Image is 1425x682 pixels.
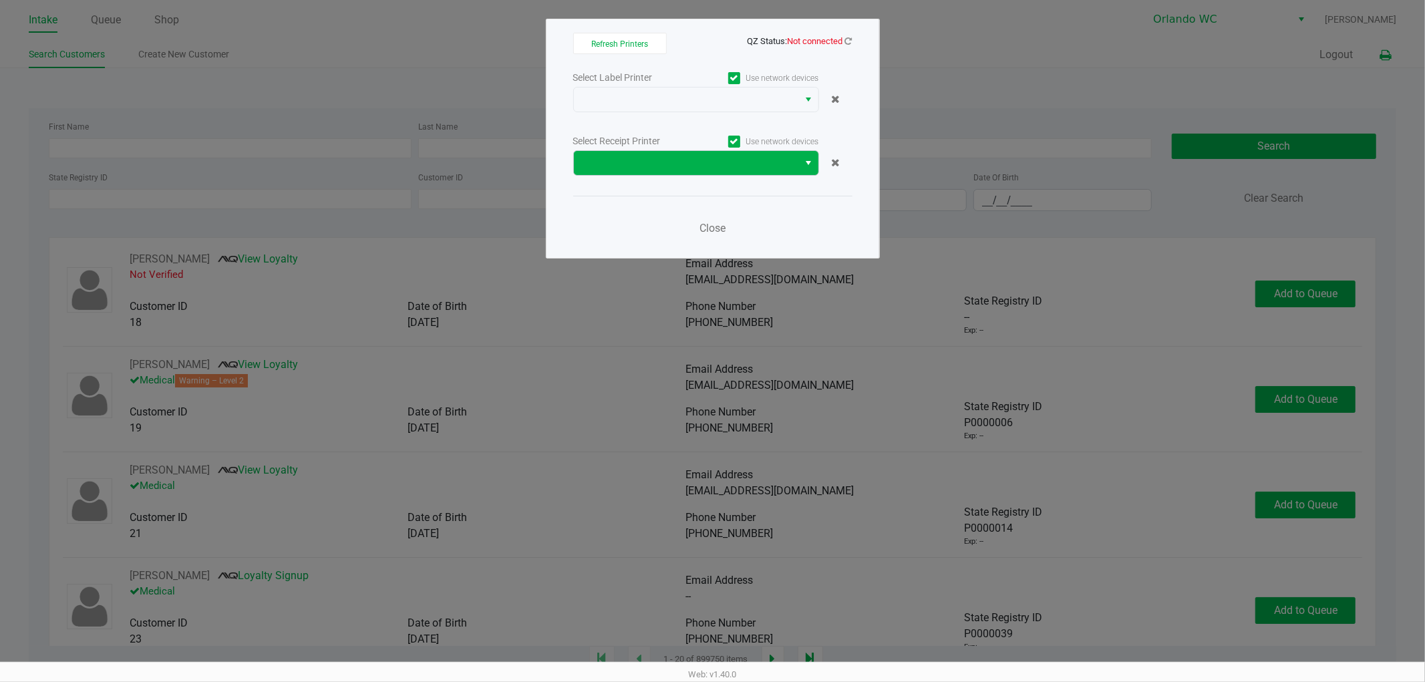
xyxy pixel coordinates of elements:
[573,134,696,148] div: Select Receipt Printer
[591,39,648,49] span: Refresh Printers
[696,136,819,148] label: Use network devices
[799,151,818,175] button: Select
[696,72,819,84] label: Use network devices
[748,36,852,46] span: QZ Status:
[699,222,726,234] span: Close
[788,36,843,46] span: Not connected
[689,669,737,679] span: Web: v1.40.0
[573,71,696,85] div: Select Label Printer
[573,33,667,54] button: Refresh Printers
[693,215,733,242] button: Close
[799,88,818,112] button: Select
